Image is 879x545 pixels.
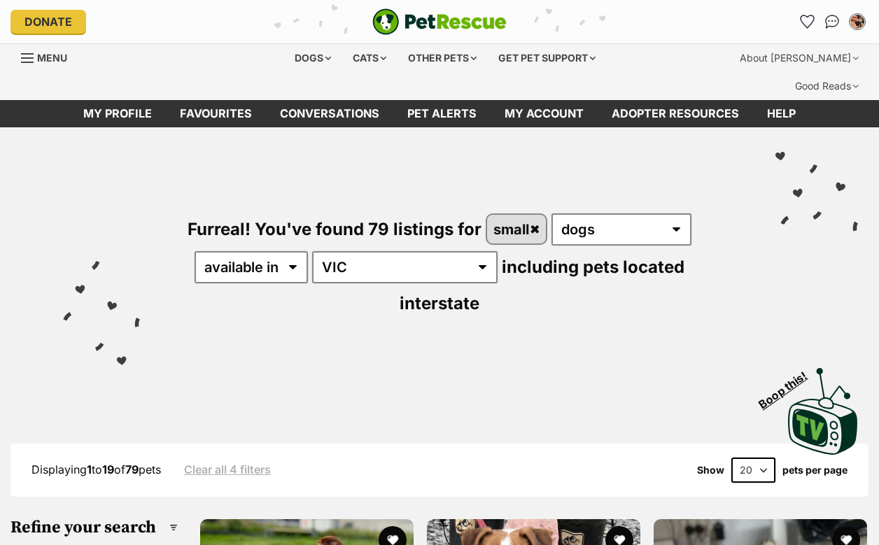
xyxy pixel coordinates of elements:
span: Menu [37,52,67,64]
a: Boop this! [788,355,858,458]
a: Pet alerts [393,100,491,127]
strong: 79 [125,462,139,476]
img: PetRescue TV logo [788,368,858,455]
a: Conversations [821,10,843,33]
img: logo-e224e6f780fb5917bec1dbf3a21bbac754714ae5b6737aabdf751b685950b380.svg [372,8,507,35]
a: PetRescue [372,8,507,35]
div: Other pets [398,44,486,72]
span: including pets located interstate [400,257,684,313]
a: Clear all 4 filters [184,463,271,476]
a: My profile [69,100,166,127]
a: My account [491,100,598,127]
div: About [PERSON_NAME] [730,44,869,72]
button: My account [846,10,869,33]
a: Help [753,100,810,127]
div: Get pet support [488,44,605,72]
a: conversations [266,100,393,127]
img: May Sivakumaran profile pic [850,15,864,29]
div: Cats [343,44,396,72]
a: Favourites [166,100,266,127]
div: Dogs [285,44,341,72]
a: small [487,215,547,243]
ul: Account quick links [796,10,869,33]
div: Good Reads [785,72,869,100]
strong: 19 [102,462,114,476]
span: Boop this! [757,360,821,411]
img: chat-41dd97257d64d25036548639549fe6c8038ab92f7586957e7f3b1b290dea8141.svg [825,15,840,29]
span: Show [697,465,724,476]
h3: Refine your search [10,518,178,537]
a: Adopter resources [598,100,753,127]
a: Favourites [796,10,818,33]
label: pets per page [782,465,848,476]
a: Menu [21,44,77,69]
strong: 1 [87,462,92,476]
span: Furreal! You've found 79 listings for [188,219,481,239]
span: Displaying to of pets [31,462,161,476]
a: Donate [10,10,86,34]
